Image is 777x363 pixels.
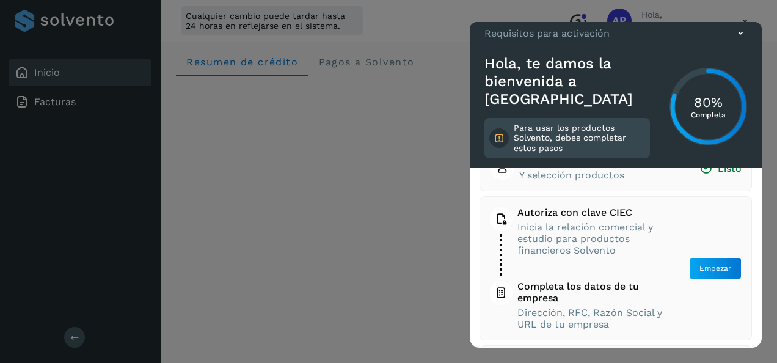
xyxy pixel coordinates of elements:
p: Requisitos para activación [484,28,610,39]
span: Dirección, RFC, Razón Social y URL de tu empresa [517,307,666,330]
p: Para usar los productos Solvento, debes completar estos pasos [514,123,645,153]
div: Requisitos para activación [470,22,762,45]
span: Inicia la relación comercial y estudio para productos financieros Solvento [517,221,666,257]
h3: Hola, te damos la bienvenida a [GEOGRAPHIC_DATA] [484,55,650,108]
span: Autoriza con clave CIEC [517,207,666,218]
button: Registrate en SolventoY selección productosListo [490,155,742,181]
span: Y selección productos [519,169,629,181]
button: Autoriza con clave CIECInicia la relación comercial y estudio para productos financieros Solvento... [490,207,742,330]
h3: 80% [691,94,726,110]
span: Completa los datos de tu empresa [517,280,666,304]
button: Empezar [689,257,742,279]
span: Empezar [699,263,731,274]
p: Completa [691,111,726,119]
span: Listo [699,162,742,175]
